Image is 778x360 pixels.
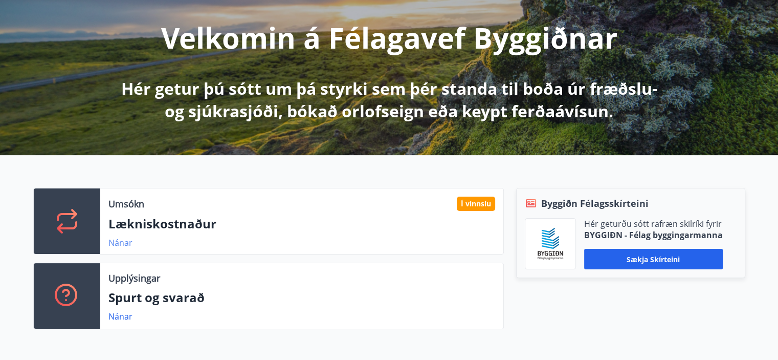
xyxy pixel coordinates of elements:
[584,229,723,241] p: BYGGIÐN - Félag byggingarmanna
[584,249,723,269] button: Sækja skírteini
[457,197,495,211] div: Í vinnslu
[533,226,568,261] img: BKlGVmlTW1Qrz68WFGMFQUcXHWdQd7yePWMkvn3i.png
[108,289,495,306] p: Spurt og svarað
[108,197,144,210] p: Umsókn
[108,215,495,232] p: Lækniskostnaður
[108,271,160,285] p: Upplýsingar
[108,237,132,248] a: Nánar
[108,311,132,322] a: Nánar
[161,18,617,57] p: Velkomin á Félagavef Byggiðnar
[541,197,649,210] span: Byggiðn Félagsskírteini
[584,218,723,229] p: Hér geturðu sótt rafræn skilríki fyrir
[119,77,659,122] p: Hér getur þú sótt um þá styrki sem þér standa til boða úr fræðslu- og sjúkrasjóði, bókað orlofsei...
